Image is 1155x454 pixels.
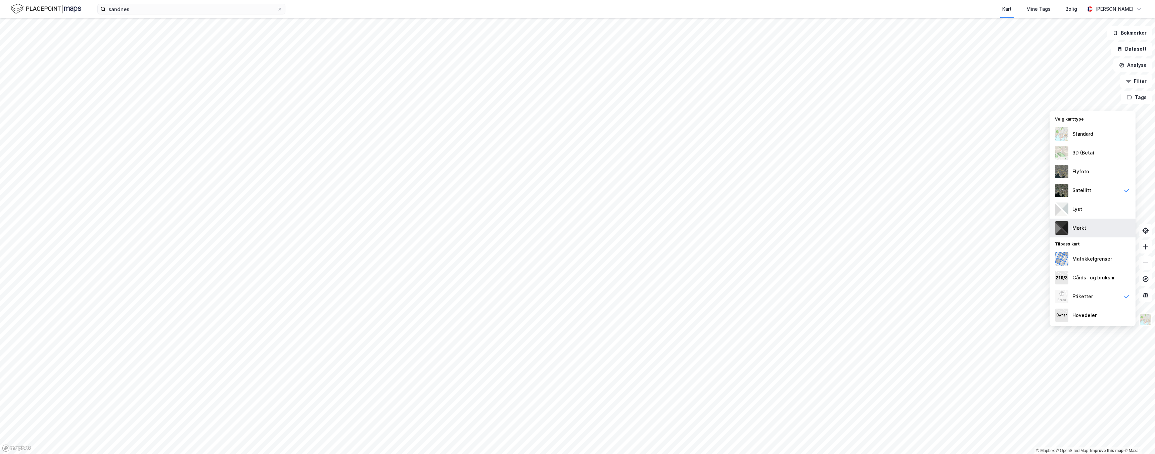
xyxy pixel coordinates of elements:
[1036,448,1055,453] a: Mapbox
[1072,292,1093,301] div: Etiketter
[1026,5,1051,13] div: Mine Tags
[1050,237,1136,249] div: Tilpass kart
[1055,221,1068,235] img: nCdM7BzjoCAAAAAElFTkSuQmCC
[1113,58,1152,72] button: Analyse
[1055,146,1068,160] img: Z
[1072,311,1097,319] div: Hovedeier
[1121,91,1152,104] button: Tags
[1002,5,1012,13] div: Kart
[1055,165,1068,178] img: Z
[1095,5,1134,13] div: [PERSON_NAME]
[1055,202,1068,216] img: luj3wr1y2y3+OchiMxRmMxRlscgabnMEmZ7DJGWxyBpucwSZnsMkZbHIGm5zBJmewyRlscgabnMEmZ7DJGWxyBpucwSZnsMkZ...
[1090,448,1123,453] a: Improve this map
[1121,422,1155,454] iframe: Chat Widget
[106,4,277,14] input: Søk på adresse, matrikkel, gårdeiere, leietakere eller personer
[1055,290,1068,303] img: Z
[1107,26,1152,40] button: Bokmerker
[1055,127,1068,141] img: Z
[1072,205,1082,213] div: Lyst
[1055,184,1068,197] img: 9k=
[1055,309,1068,322] img: majorOwner.b5e170eddb5c04bfeeff.jpeg
[1111,42,1152,56] button: Datasett
[1139,313,1152,326] img: Z
[1050,112,1136,125] div: Velg karttype
[1055,271,1068,284] img: cadastreKeys.547ab17ec502f5a4ef2b.jpeg
[2,444,32,452] a: Mapbox homepage
[1065,5,1077,13] div: Bolig
[1072,224,1086,232] div: Mørkt
[1055,252,1068,266] img: cadastreBorders.cfe08de4b5ddd52a10de.jpeg
[1072,186,1091,194] div: Satellitt
[1072,149,1094,157] div: 3D (Beta)
[1072,274,1116,282] div: Gårds- og bruksnr.
[1072,130,1093,138] div: Standard
[1072,168,1089,176] div: Flyfoto
[11,3,81,15] img: logo.f888ab2527a4732fd821a326f86c7f29.svg
[1120,75,1152,88] button: Filter
[1072,255,1112,263] div: Matrikkelgrenser
[1056,448,1089,453] a: OpenStreetMap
